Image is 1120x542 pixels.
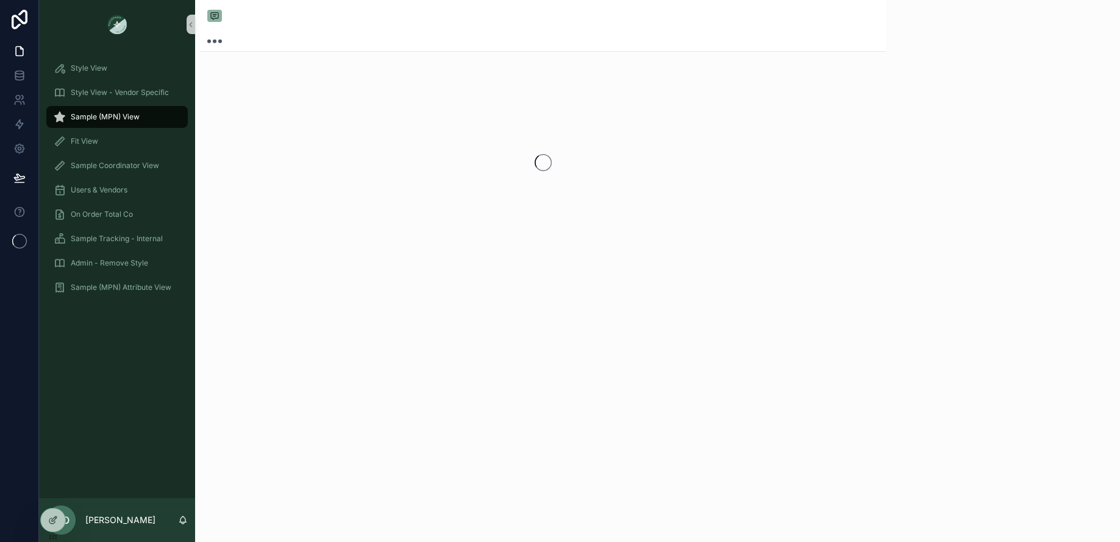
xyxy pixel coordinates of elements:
[71,234,163,244] span: Sample Tracking - Internal
[71,88,169,97] span: Style View - Vendor Specific
[46,155,188,177] a: Sample Coordinator View
[46,82,188,104] a: Style View - Vendor Specific
[71,136,98,146] span: Fit View
[71,161,159,171] span: Sample Coordinator View
[46,130,188,152] a: Fit View
[71,258,148,268] span: Admin - Remove Style
[71,283,171,292] span: Sample (MPN) Attribute View
[71,209,133,219] span: On Order Total Co
[46,106,188,128] a: Sample (MPN) View
[46,203,188,225] a: On Order Total Co
[46,179,188,201] a: Users & Vendors
[39,49,195,498] div: scrollable content
[46,228,188,250] a: Sample Tracking - Internal
[85,514,155,526] p: [PERSON_NAME]
[71,63,107,73] span: Style View
[107,15,127,34] img: App logo
[71,185,127,195] span: Users & Vendors
[46,252,188,274] a: Admin - Remove Style
[46,276,188,298] a: Sample (MPN) Attribute View
[71,112,140,122] span: Sample (MPN) View
[46,57,188,79] a: Style View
